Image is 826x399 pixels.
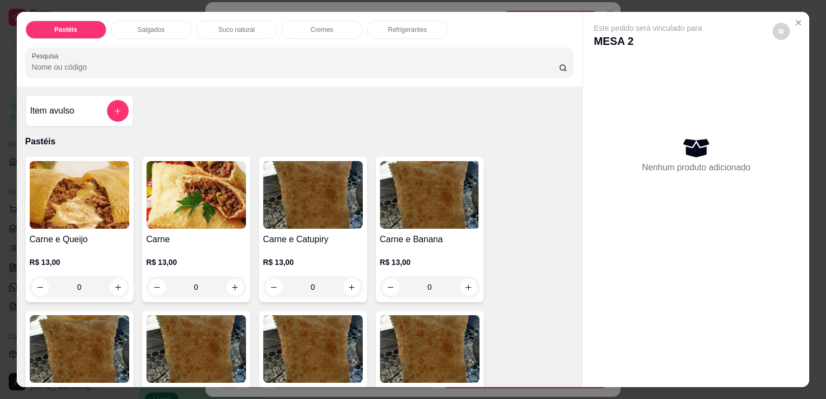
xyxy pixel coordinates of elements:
[30,233,129,246] h4: Carne e Queijo
[263,233,363,246] h4: Carne e Catupiry
[380,257,479,268] p: R$ 13,00
[30,161,129,229] img: product-image
[30,104,75,117] h4: Item avulso
[146,257,246,268] p: R$ 13,00
[55,25,77,34] p: Pastéis
[594,34,702,49] p: MESA 2
[146,161,246,229] img: product-image
[25,135,574,148] p: Pastéis
[138,25,165,34] p: Salgados
[642,161,750,174] p: Nenhum produto adicionado
[107,100,129,122] button: add-separate-item
[263,315,363,383] img: product-image
[772,23,790,40] button: decrease-product-quantity
[218,25,255,34] p: Suco natural
[380,233,479,246] h4: Carne e Banana
[146,315,246,383] img: product-image
[594,23,702,34] p: Este pedido será vinculado para
[30,257,129,268] p: R$ 13,00
[380,315,479,383] img: product-image
[790,14,807,31] button: Close
[263,257,363,268] p: R$ 13,00
[311,25,334,34] p: Cremes
[32,51,62,61] label: Pesquisa
[388,25,427,34] p: Refrigerantes
[30,315,129,383] img: product-image
[263,161,363,229] img: product-image
[380,161,479,229] img: product-image
[146,233,246,246] h4: Carne
[32,62,559,72] input: Pesquisa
